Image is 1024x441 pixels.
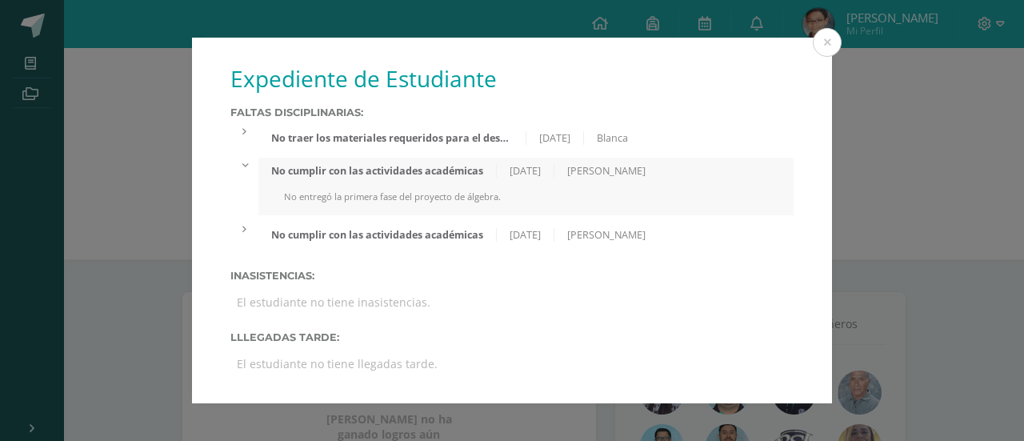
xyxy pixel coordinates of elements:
label: Lllegadas tarde: [230,331,794,343]
h1: Expediente de Estudiante [230,63,794,94]
div: Blanca [584,131,641,145]
div: El estudiante no tiene llegadas tarde. [230,350,794,378]
div: No entregó la primera fase del proyecto de álgebra. [258,190,794,216]
div: No cumplir con las actividades académicas [258,164,497,178]
div: No traer los materiales requeridos para el desarrollo de las clases [258,131,526,145]
div: [DATE] [497,228,554,242]
div: No cumplir con las actividades académicas [258,228,497,242]
label: Faltas Disciplinarias: [230,106,794,118]
div: El estudiante no tiene inasistencias. [230,288,794,316]
label: Inasistencias: [230,270,794,282]
div: [DATE] [497,164,554,178]
div: [PERSON_NAME] [554,228,658,242]
button: Close (Esc) [813,28,842,57]
div: [PERSON_NAME] [554,164,658,178]
div: [DATE] [526,131,584,145]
